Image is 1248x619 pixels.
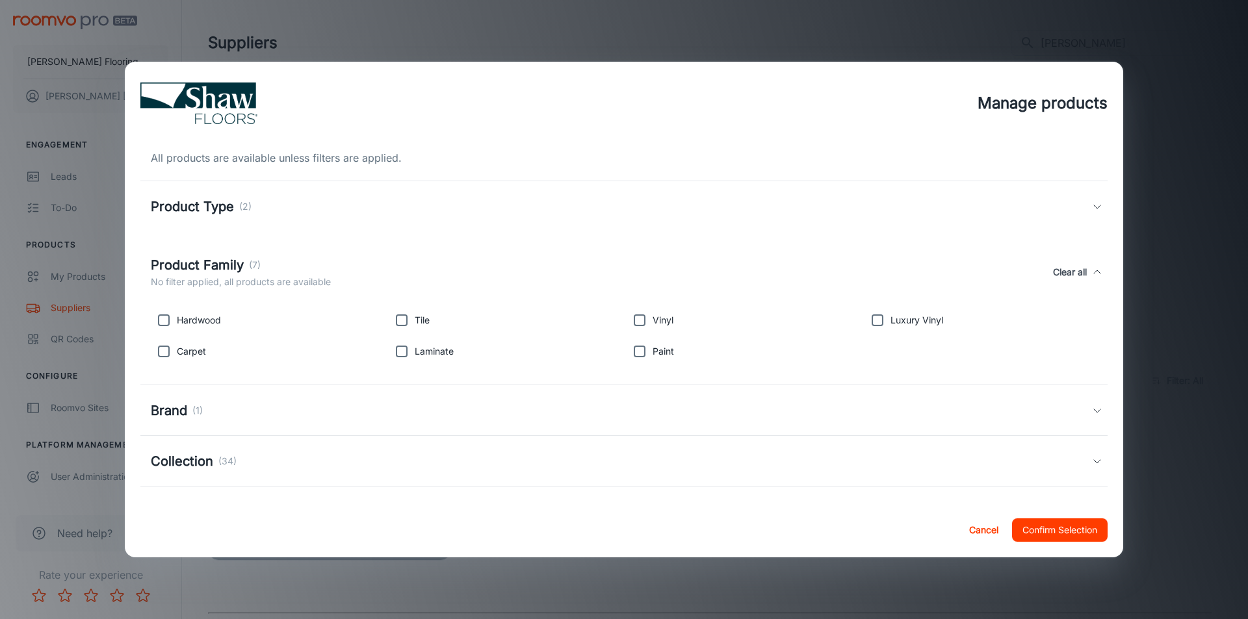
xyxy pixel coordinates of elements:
h5: Product Family [151,255,244,275]
div: Product Family(7)No filter applied, all products are availableClear all [140,242,1108,302]
p: Luxury Vinyl [890,313,943,327]
div: Category(6) [140,486,1108,537]
button: Confirm Selection [1012,518,1108,542]
button: Clear all [1048,255,1092,289]
p: (7) [249,258,261,272]
p: (2) [239,199,252,214]
p: Laminate [415,344,454,359]
p: (1) [192,403,203,418]
img: vendor_logo_square_en-us.png [140,77,257,129]
div: Collection(34) [140,436,1108,486]
p: No filter applied, all products are available [151,275,331,289]
p: Carpet [177,344,206,359]
p: (34) [218,454,237,468]
h5: Brand [151,401,187,420]
p: Hardwood [177,313,221,327]
h4: Manage products [978,92,1108,115]
h5: Collection [151,451,213,471]
div: Product Type(2) [140,181,1108,232]
div: Brand(1) [140,385,1108,436]
h5: Product Type [151,197,234,216]
p: Vinyl [653,313,673,327]
p: Paint [653,344,674,359]
h5: Category [151,502,208,522]
p: Tile [415,313,430,327]
button: Cancel [963,518,1004,542]
div: All products are available unless filters are applied. [140,150,1108,166]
